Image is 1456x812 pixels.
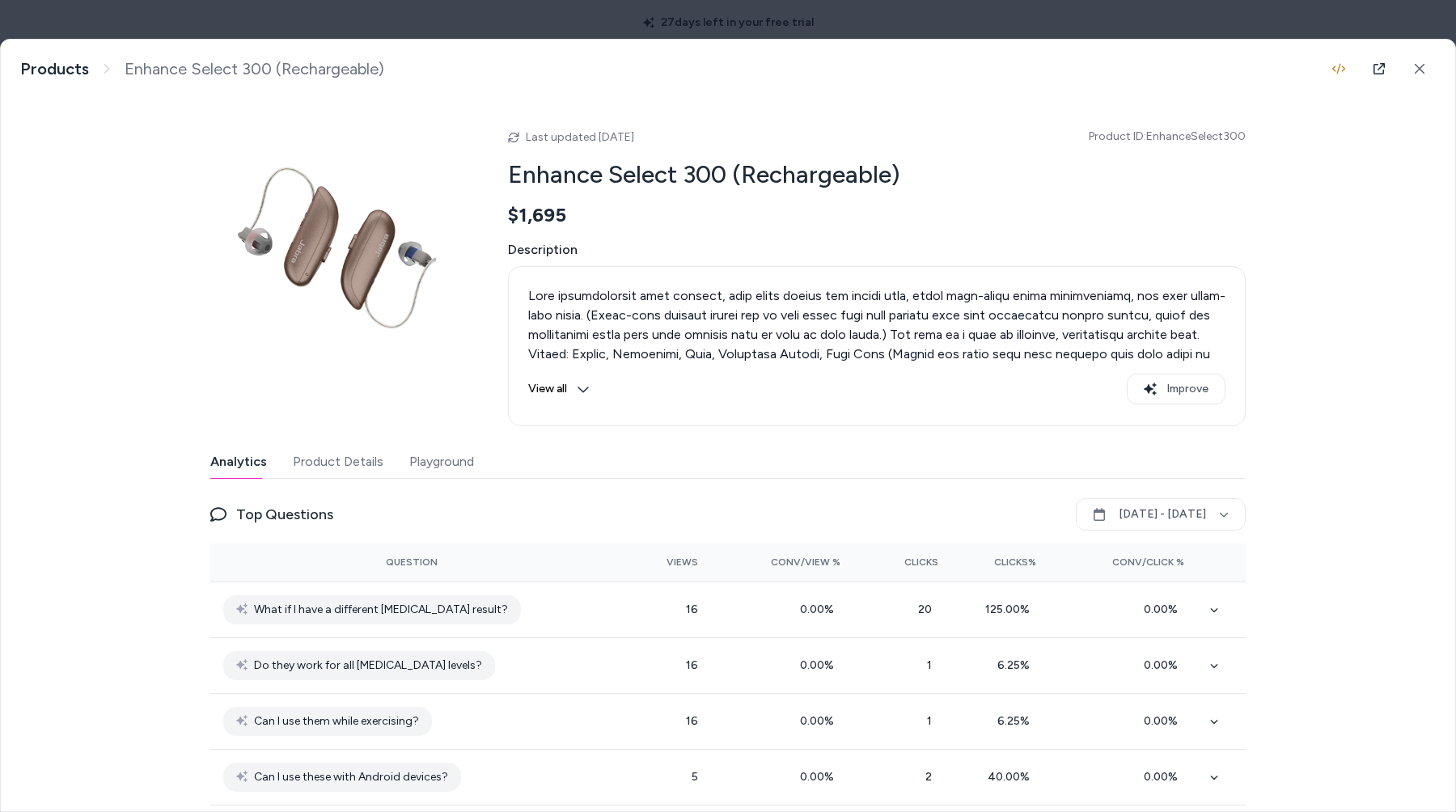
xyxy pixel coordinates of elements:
button: Conv/View % [724,549,841,575]
button: Playground [409,446,474,478]
button: Question [386,549,438,575]
span: 6.25 % [997,658,1036,672]
button: Analytics [210,446,267,478]
span: Can I use them while exercising? [254,712,419,731]
button: Conv/Click % [1062,549,1184,575]
span: Last updated [DATE] [526,130,634,144]
span: $1,695 [508,203,566,227]
span: Description [508,240,1246,260]
span: Can I use these with Android devices? [254,768,448,787]
span: 16 [686,603,698,616]
span: Top Questions [236,503,333,526]
span: 6.25 % [997,714,1036,728]
span: What if I have a different [MEDICAL_DATA] result? [254,600,508,620]
span: Enhance Select 300 (Rechargeable) [125,59,384,79]
button: View all [528,374,590,404]
span: 0.00 % [800,658,840,672]
nav: breadcrumb [20,59,384,79]
button: Product Details [293,446,383,478]
span: Views [667,556,698,569]
span: 1 [927,658,938,672]
span: Clicks% [994,556,1036,569]
span: 0.00 % [800,770,840,784]
button: Views [626,549,698,575]
span: Do they work for all [MEDICAL_DATA] levels? [254,656,482,675]
span: 16 [686,658,698,672]
a: Products [20,59,89,79]
span: 2 [925,770,938,784]
span: 0.00 % [1144,603,1184,616]
span: Question [386,556,438,569]
span: 0.00 % [1144,714,1184,728]
span: 20 [918,603,938,616]
span: Conv/View % [771,556,840,569]
span: 0.00 % [1144,770,1184,784]
button: Clicks% [964,549,1036,575]
span: 1 [927,714,938,728]
button: Clicks [866,549,938,575]
button: Improve [1127,374,1225,404]
span: 0.00 % [1144,658,1184,672]
span: 0.00 % [800,603,840,616]
span: Conv/Click % [1112,556,1184,569]
span: 5 [692,770,698,784]
button: [DATE] - [DATE] [1076,498,1246,531]
span: Product ID: EnhanceSelect300 [1089,129,1246,145]
img: sku_es300_bronze.jpg [210,117,469,376]
span: Clicks [904,556,938,569]
span: 16 [686,714,698,728]
span: 0.00 % [800,714,840,728]
span: 125.00 % [985,603,1036,616]
span: 40.00 % [988,770,1036,784]
h2: Enhance Select 300 (Rechargeable) [508,159,1246,190]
